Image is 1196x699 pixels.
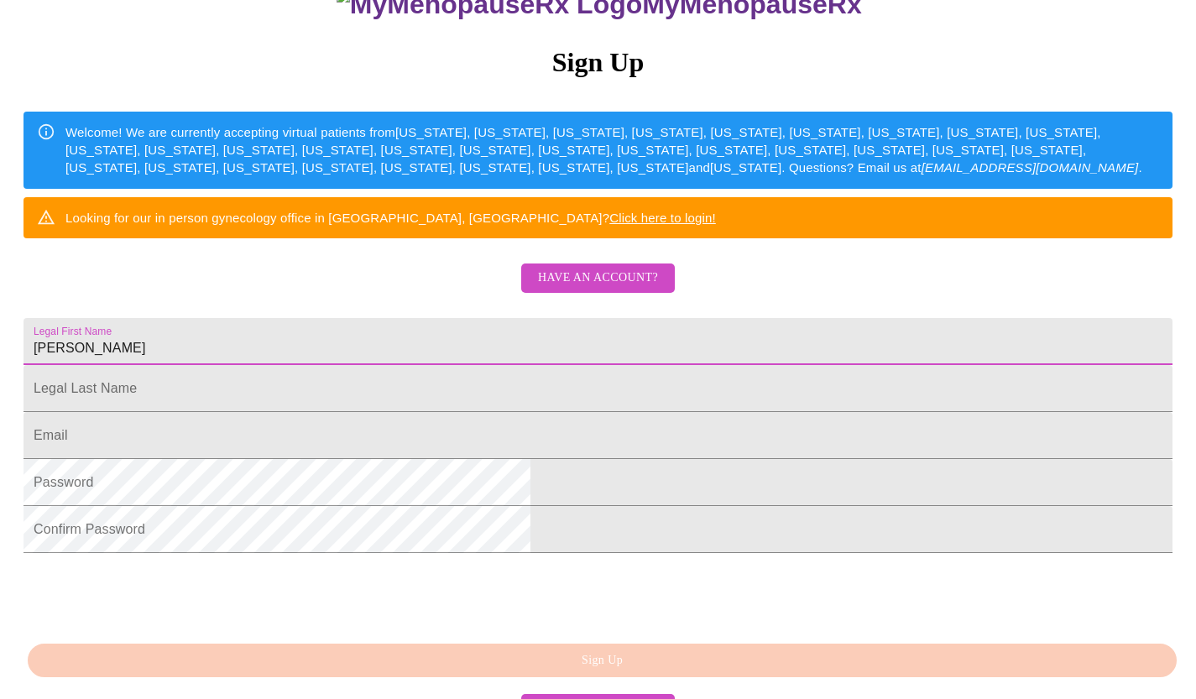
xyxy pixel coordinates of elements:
a: Click here to login! [609,211,716,225]
iframe: reCAPTCHA [24,561,279,627]
span: Have an account? [538,268,658,289]
h3: Sign Up [24,47,1172,78]
div: Looking for our in person gynecology office in [GEOGRAPHIC_DATA], [GEOGRAPHIC_DATA]? [65,202,716,233]
div: Welcome! We are currently accepting virtual patients from [US_STATE], [US_STATE], [US_STATE], [US... [65,117,1159,184]
a: Have an account? [517,282,679,296]
em: [EMAIL_ADDRESS][DOMAIN_NAME] [922,160,1139,175]
button: Have an account? [521,263,675,293]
